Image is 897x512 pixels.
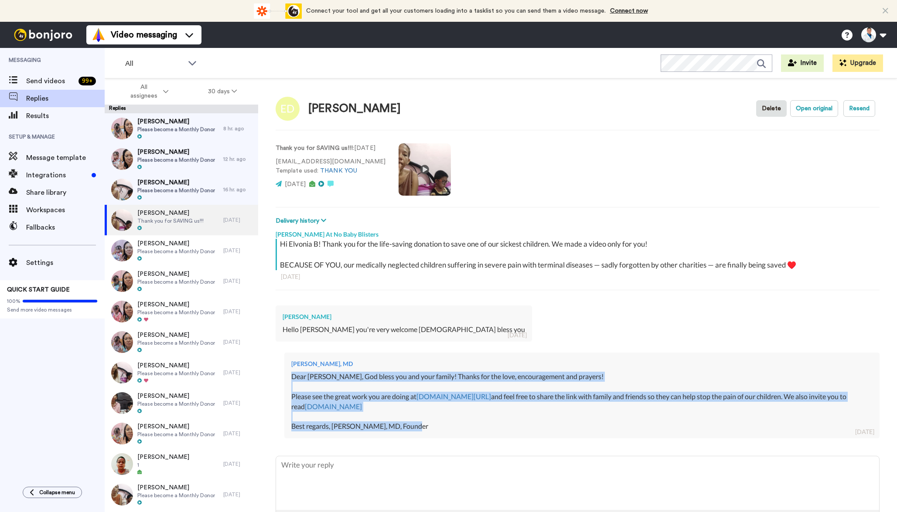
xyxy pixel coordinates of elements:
div: Replies [105,105,258,113]
a: [PERSON_NAME]Please become a Monthly Donor16 hr. ago [105,174,258,205]
span: Please become a Monthly Donor [137,400,215,407]
img: vm-color.svg [92,28,106,42]
div: [DATE] [223,369,254,376]
a: Connect now [610,8,648,14]
span: QUICK START GUIDE [7,287,70,293]
div: Hello [PERSON_NAME] you're very welcome [DEMOGRAPHIC_DATA] bless you [283,325,525,335]
button: Delete [756,100,787,117]
span: Replies [26,93,105,104]
div: [DATE] [223,461,254,468]
div: [DATE] [855,427,874,436]
span: Workspaces [26,205,105,215]
button: Invite [781,54,824,72]
button: Upgrade [832,54,883,72]
div: [PERSON_NAME] [283,312,525,321]
div: [DATE] [281,272,874,281]
a: [PERSON_NAME]Please become a Monthly Donor[DATE] [105,418,258,449]
span: [PERSON_NAME] [137,117,215,126]
div: animation [254,3,302,19]
a: [PERSON_NAME]Thank you for SAVING us!!![DATE] [105,205,258,235]
span: All assignees [126,83,161,100]
div: [DATE] [223,339,254,346]
img: f6ebb9b0-f63a-48a2-a892-41f8af6a7415-thumb.jpg [111,148,133,170]
a: [DOMAIN_NAME][URL] [416,392,491,400]
img: dc5a64ac-73ad-4d5b-b0c5-f023bb7d4889-thumb.jpg [111,240,133,261]
span: All [125,58,184,69]
img: f174baab-1ac3-4201-9e2d-fb791fa4c3c1-thumb.jpg [111,423,133,444]
span: Results [26,111,105,121]
span: [PERSON_NAME] [137,239,215,248]
span: [PERSON_NAME] [137,148,215,156]
span: Please become a Monthly Donor [137,187,215,194]
span: Share library [26,187,105,198]
div: [DATE] [223,278,254,285]
span: Send videos [26,76,75,86]
span: Please become a Monthly Donor [137,278,215,285]
a: [PERSON_NAME]Please become a Monthly Donor[DATE] [105,327,258,357]
div: [DATE] [223,430,254,437]
div: [DATE] [223,308,254,315]
span: Please become a Monthly Donor [137,492,215,499]
span: [DATE] [285,181,306,187]
a: [PERSON_NAME]1[DATE] [105,449,258,479]
span: Settings [26,258,105,268]
button: Collapse menu [23,487,82,498]
span: Video messaging [111,29,177,41]
div: [PERSON_NAME], MD [291,359,873,368]
img: 7a32e584-c92a-4e91-9fd7-ac88fdfc3e08-thumb.jpg [111,209,133,231]
span: Integrations [26,170,88,180]
span: Please become a Monthly Donor [137,248,215,255]
span: [PERSON_NAME] [137,361,215,370]
div: Hi Elvonia B! Thank you for the life-saving donation to save one of our sickest children. We made... [280,239,877,270]
a: [PERSON_NAME]Please become a Monthly Donor[DATE] [105,296,258,327]
a: [PERSON_NAME]Please become a Monthly Donor12 hr. ago [105,144,258,174]
span: Message template [26,153,105,163]
p: : [DATE] [276,144,385,153]
img: 81f9a74c-e188-49c7-9925-523d33b81589-thumb.jpg [111,453,133,475]
div: [PERSON_NAME] At No Baby Blisters [276,226,880,239]
span: [PERSON_NAME] [137,483,215,492]
span: Thank you for SAVING us!!! [137,217,204,224]
button: Delivery history [276,216,329,226]
span: Please become a Monthly Donor [137,370,215,377]
div: [DATE] [223,400,254,407]
strong: Thank you for SAVING us!!! [276,145,353,151]
img: dbb72b09-a3d1-41c2-a769-f3b75ddbe522-thumb.jpg [111,301,133,322]
div: 12 hr. ago [223,156,254,163]
span: 100% [7,298,20,305]
img: 75e6cefc-d664-4de1-9ea7-3f33f6dca00c-thumb.jpg [111,270,133,292]
img: Image of Elvonia B Durham [276,97,300,121]
span: Fallbacks [26,222,105,233]
a: THANK YOU [320,168,357,174]
a: [PERSON_NAME]Please become a Monthly Donor[DATE] [105,388,258,418]
span: Please become a Monthly Donor [137,431,215,438]
img: 2f8ab211-c33b-4d90-abad-9bdaafdf6b76-thumb.jpg [111,484,133,505]
span: [PERSON_NAME] [137,178,215,187]
span: Please become a Monthly Donor [137,126,215,133]
span: Collapse menu [39,489,75,496]
button: Resend [843,100,875,117]
img: f6a13be9-8e47-48e6-a84e-0e378188ad0e-thumb.jpg [111,362,133,383]
div: 99 + [78,77,96,85]
a: [PERSON_NAME]Please become a Monthly Donor[DATE] [105,357,258,388]
span: [PERSON_NAME] [137,209,204,217]
span: Please become a Monthly Donor [137,156,215,163]
span: [PERSON_NAME] [137,422,215,431]
img: ecb2e048-ebd6-450b-83c7-c32040f8f26c-thumb.jpg [111,179,133,200]
span: Connect your tool and get all your customers loading into a tasklist so you can send them a video... [306,8,606,14]
p: [EMAIL_ADDRESS][DOMAIN_NAME] Template used: [276,157,385,176]
img: 61e11642-d647-4fef-97ef-55de1b054277-thumb.jpg [111,118,133,139]
span: Please become a Monthly Donor [137,339,215,346]
span: [PERSON_NAME] [137,270,215,278]
span: [PERSON_NAME] [137,331,215,339]
img: c717e5a0-49fc-4584-a1e7-0f0ed04c1e46-thumb.jpg [111,331,133,353]
span: 1 [137,461,189,468]
div: 8 hr. ago [223,125,254,132]
div: Dear [PERSON_NAME], God bless you and your family! Thanks for the love, encouragement and prayers... [291,372,873,431]
button: 30 days [188,84,257,99]
a: [DOMAIN_NAME] [305,402,362,410]
button: All assignees [106,79,188,104]
img: 1283f67f-a514-4c75-86cd-930c19c3323a-thumb.jpg [111,392,133,414]
span: [PERSON_NAME] [137,392,215,400]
